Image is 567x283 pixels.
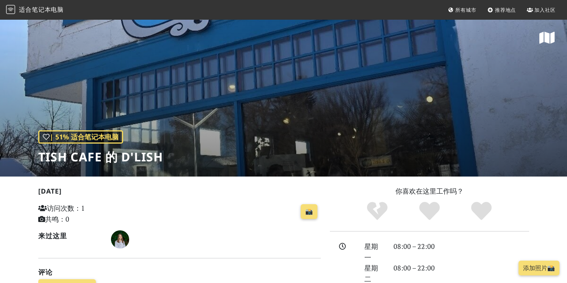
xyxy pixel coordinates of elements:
[403,201,456,222] div: 是的
[305,207,313,216] font: 📸
[38,149,163,165] font: Tish Cafe 的 D'Lish
[523,264,555,272] font: 添加照片📸
[351,201,403,222] div: 不
[524,3,559,17] a: 加入社区
[455,6,476,13] font: 所有城市
[6,5,15,14] img: 笔记本电脑友好型
[111,230,129,249] img: 6156-avery.jpg
[394,242,435,251] font: 08:00 – 22:00
[38,186,62,195] font: [DATE]
[111,234,129,243] span: 艾弗里·马特丘克
[45,214,69,224] font: 共鸣：0
[301,204,317,219] a: 📸
[19,5,32,14] font: 适合
[364,242,378,262] font: 星期一
[32,5,64,14] font: 笔记本电脑
[6,3,65,17] a: 笔记本电脑友好型 适合笔记本电脑
[484,3,519,17] a: 推荐地点
[38,231,67,240] font: 来过这里
[47,203,85,213] font: 访问次数：1
[519,261,559,275] a: 添加照片📸
[38,267,53,277] font: 评论
[495,6,516,13] font: 推荐地点
[455,201,508,222] div: 确实！
[534,6,556,13] font: 加入社区
[395,186,464,195] font: 你喜欢在这里工作吗？
[445,3,480,17] a: 所有城市
[394,263,435,272] font: 08:00 – 22:00
[50,132,119,141] font: | 51% 适合笔记本电脑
